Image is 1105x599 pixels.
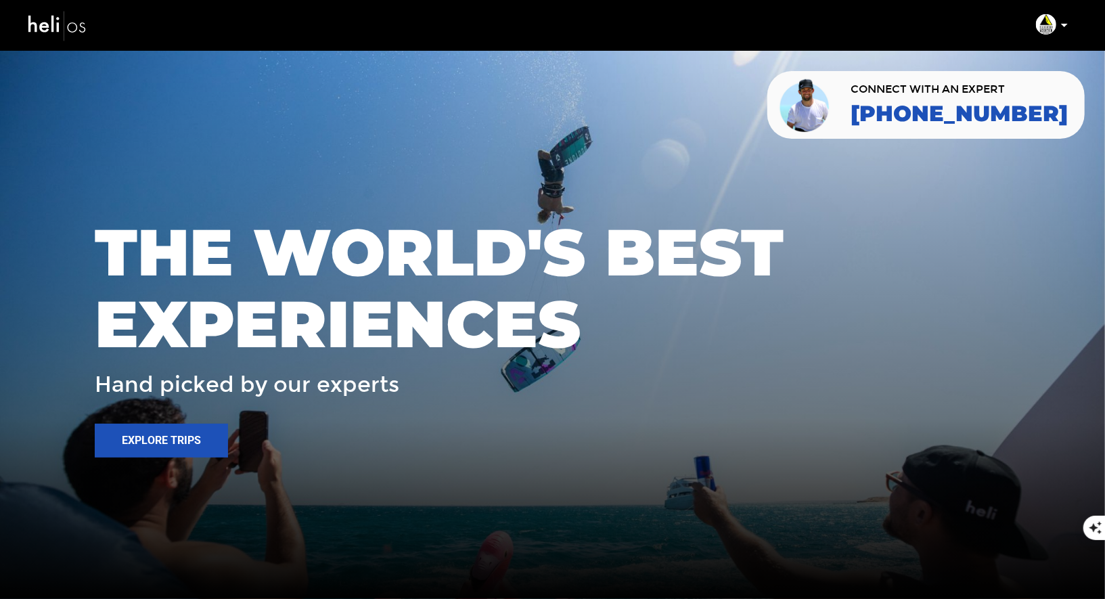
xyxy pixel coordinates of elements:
span: THE WORLD'S BEST EXPERIENCES [95,217,1010,359]
img: contact our team [777,76,834,133]
img: b3bcc865aaab25ac3536b0227bee0eb5.png [1036,14,1056,35]
img: heli-logo [27,7,88,43]
span: Hand picked by our experts [95,373,399,397]
button: Explore Trips [95,424,228,458]
span: CONNECT WITH AN EXPERT [851,84,1068,95]
a: [PHONE_NUMBER] [851,102,1068,126]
